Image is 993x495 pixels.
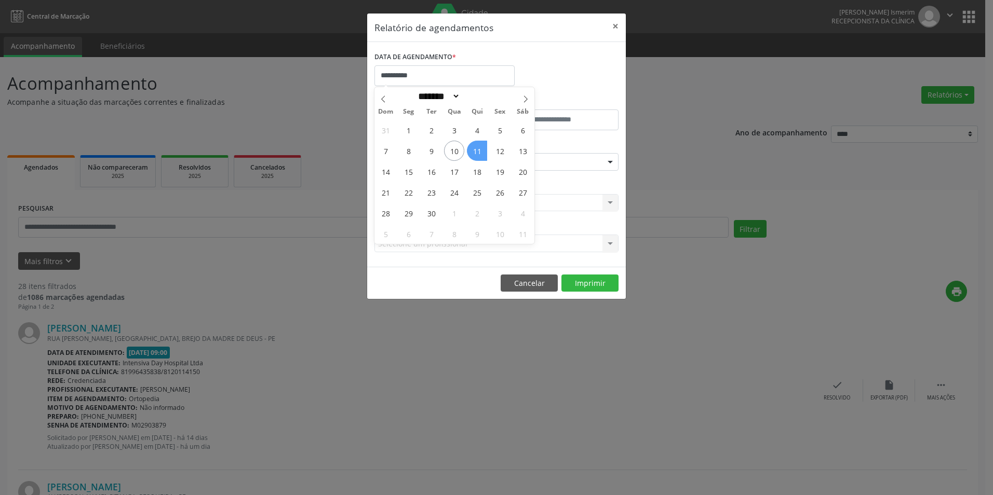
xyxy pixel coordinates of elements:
[444,224,464,244] span: Outubro 8, 2025
[398,182,419,202] span: Setembro 22, 2025
[490,141,510,161] span: Setembro 12, 2025
[513,224,533,244] span: Outubro 11, 2025
[421,203,441,223] span: Setembro 30, 2025
[605,13,626,39] button: Close
[375,224,396,244] span: Outubro 5, 2025
[467,141,487,161] span: Setembro 11, 2025
[398,120,419,140] span: Setembro 1, 2025
[467,203,487,223] span: Outubro 2, 2025
[375,161,396,182] span: Setembro 14, 2025
[444,203,464,223] span: Outubro 1, 2025
[375,120,396,140] span: Agosto 31, 2025
[375,141,396,161] span: Setembro 7, 2025
[512,108,534,115] span: Sáb
[513,203,533,223] span: Outubro 4, 2025
[489,108,512,115] span: Sex
[398,161,419,182] span: Setembro 15, 2025
[490,161,510,182] span: Setembro 19, 2025
[374,108,397,115] span: Dom
[513,182,533,202] span: Setembro 27, 2025
[513,141,533,161] span: Setembro 13, 2025
[499,93,619,109] label: ATÉ
[397,108,420,115] span: Seg
[398,203,419,223] span: Setembro 29, 2025
[421,120,441,140] span: Setembro 2, 2025
[444,161,464,182] span: Setembro 17, 2025
[490,182,510,202] span: Setembro 26, 2025
[561,274,619,292] button: Imprimir
[460,91,494,102] input: Year
[466,108,489,115] span: Qui
[501,274,558,292] button: Cancelar
[513,120,533,140] span: Setembro 6, 2025
[467,182,487,202] span: Setembro 25, 2025
[467,224,487,244] span: Outubro 9, 2025
[490,224,510,244] span: Outubro 10, 2025
[420,108,443,115] span: Ter
[467,120,487,140] span: Setembro 4, 2025
[375,203,396,223] span: Setembro 28, 2025
[444,182,464,202] span: Setembro 24, 2025
[421,161,441,182] span: Setembro 16, 2025
[375,182,396,202] span: Setembro 21, 2025
[490,120,510,140] span: Setembro 5, 2025
[467,161,487,182] span: Setembro 18, 2025
[443,108,466,115] span: Qua
[398,141,419,161] span: Setembro 8, 2025
[421,182,441,202] span: Setembro 23, 2025
[444,141,464,161] span: Setembro 10, 2025
[421,141,441,161] span: Setembro 9, 2025
[398,224,419,244] span: Outubro 6, 2025
[421,224,441,244] span: Outubro 7, 2025
[374,49,456,65] label: DATA DE AGENDAMENTO
[444,120,464,140] span: Setembro 3, 2025
[490,203,510,223] span: Outubro 3, 2025
[513,161,533,182] span: Setembro 20, 2025
[414,91,460,102] select: Month
[374,21,493,34] h5: Relatório de agendamentos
